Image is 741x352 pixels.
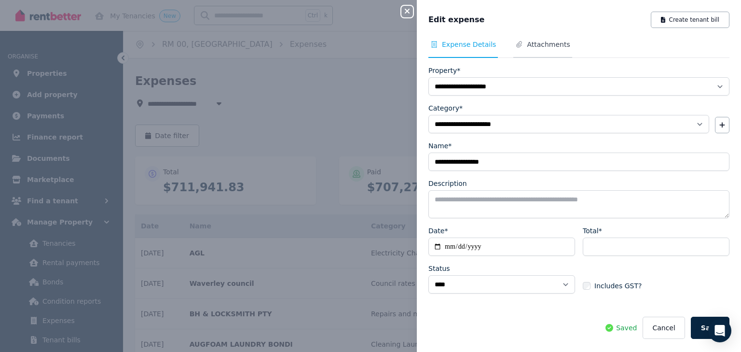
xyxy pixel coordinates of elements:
div: Open Intercom Messenger [708,319,731,342]
nav: Tabs [428,40,729,58]
label: Total* [583,226,602,236]
label: Category* [428,103,463,113]
label: Name* [428,141,452,151]
span: Saved [616,323,637,333]
button: Cancel [643,317,685,339]
span: Attachments [527,40,570,49]
label: Property* [428,66,460,75]
button: Save [691,317,729,339]
label: Status [428,264,450,273]
label: Date* [428,226,448,236]
label: Description [428,179,467,188]
span: Includes GST? [594,281,642,291]
span: Edit expense [428,14,484,26]
button: Create tenant bill [651,12,729,28]
input: Includes GST? [583,282,590,290]
span: Expense Details [442,40,496,49]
